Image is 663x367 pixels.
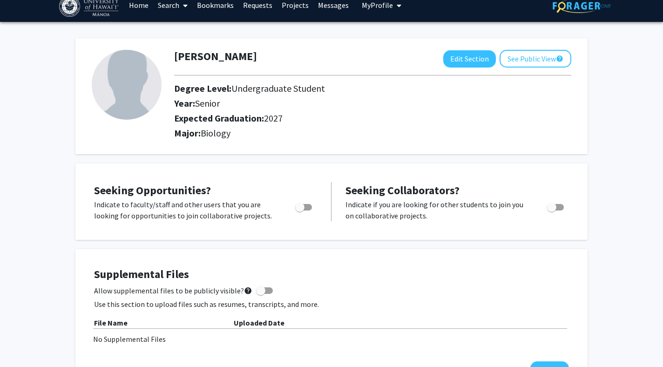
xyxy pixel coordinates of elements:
[94,199,277,221] p: Indicate to faculty/staff and other users that you are looking for opportunities to join collabor...
[234,318,284,327] b: Uploaded Date
[174,50,257,63] h1: [PERSON_NAME]
[362,0,393,10] span: My Profile
[94,318,128,327] b: File Name
[7,325,40,360] iframe: Chat
[93,333,570,345] div: No Supplemental Files
[174,83,507,94] h2: Degree Level:
[174,98,507,109] h2: Year:
[94,183,211,197] span: Seeking Opportunities?
[231,82,325,94] span: Undergraduate Student
[500,50,571,68] button: See Public View
[94,285,252,296] span: Allow supplemental files to be publicly visible?
[94,299,569,310] p: Use this section to upload files such as resumes, transcripts, and more.
[244,285,252,296] mat-icon: help
[201,127,230,139] span: Biology
[543,199,569,213] div: Toggle
[345,183,460,197] span: Seeking Collaborators?
[345,199,529,221] p: Indicate if you are looking for other students to join you on collaborative projects.
[195,97,220,109] span: Senior
[174,128,571,139] h2: Major:
[291,199,317,213] div: Toggle
[174,113,507,124] h2: Expected Graduation:
[94,268,569,281] h4: Supplemental Files
[556,53,563,64] mat-icon: help
[92,50,162,120] img: Profile Picture
[443,50,496,68] button: Edit Section
[264,112,283,124] span: 2027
